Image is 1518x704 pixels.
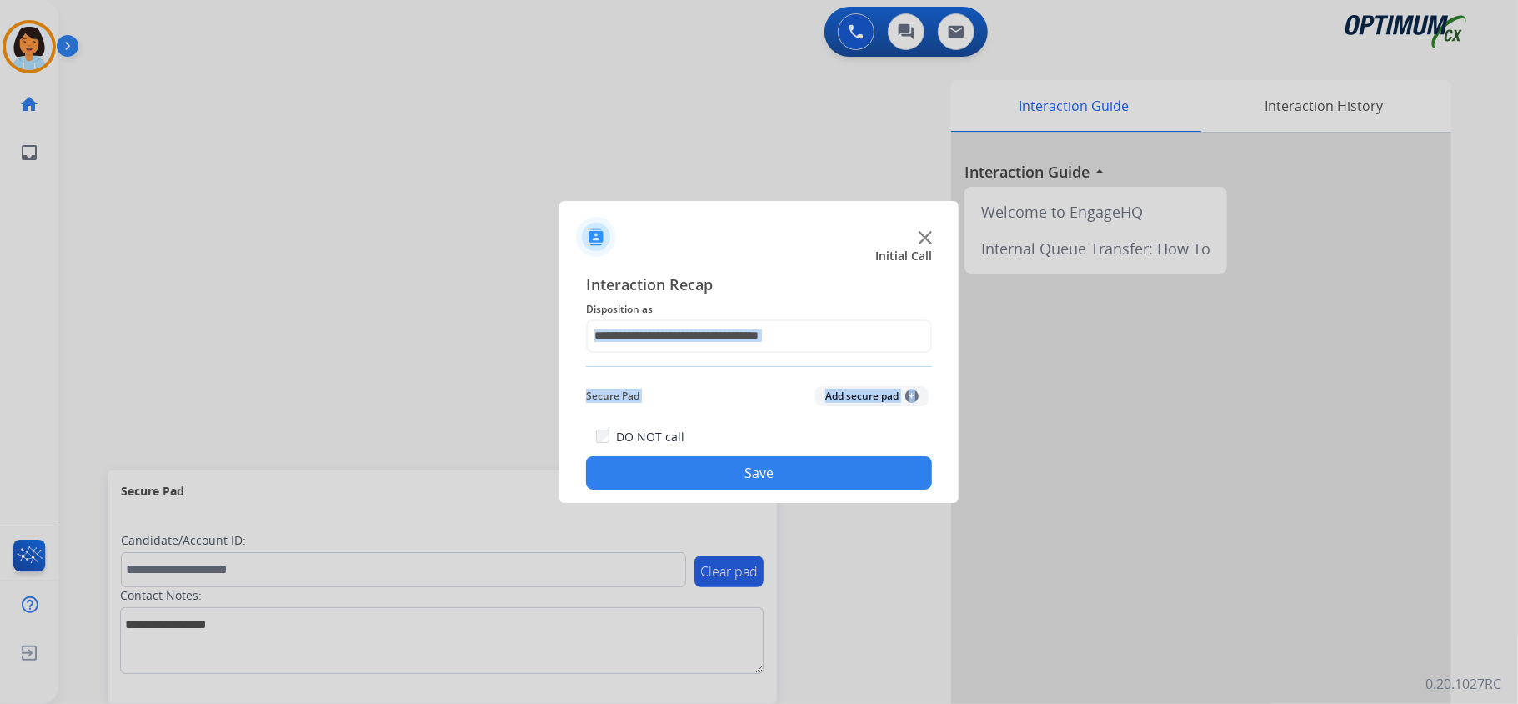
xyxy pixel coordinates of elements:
[586,299,932,319] span: Disposition as
[905,390,919,403] span: +
[1425,674,1501,694] p: 0.20.1027RC
[576,217,616,257] img: contactIcon
[815,386,929,406] button: Add secure pad+
[616,429,684,445] label: DO NOT call
[586,366,932,367] img: contact-recap-line.svg
[586,386,639,406] span: Secure Pad
[586,456,932,490] button: Save
[586,273,932,299] span: Interaction Recap
[875,248,932,264] span: Initial Call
